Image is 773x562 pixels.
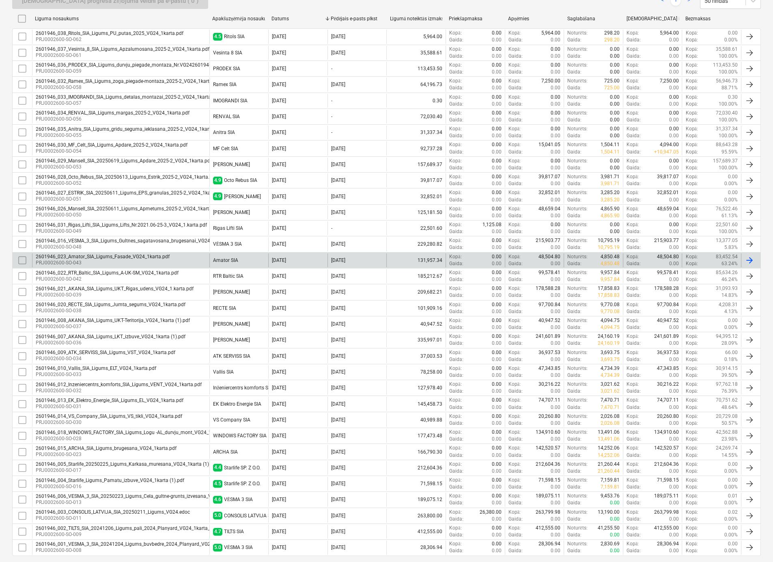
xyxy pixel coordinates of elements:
p: 0.00 [551,53,560,60]
p: Gaida : [567,69,581,76]
p: 0.00 [551,94,560,101]
p: 0.00 [551,132,560,139]
p: 0.00 [492,180,502,187]
p: 5,964.00 [659,30,678,37]
p: Kopā : [508,110,521,117]
div: [DATE] [331,82,345,87]
p: Gaida : [508,180,523,187]
p: Kopā : [449,173,461,180]
p: 56,946.73 [716,78,738,84]
p: 7,250.00 [541,78,560,84]
p: Gaida : [627,69,641,76]
p: 0.00 [492,149,502,156]
p: Kopā : [685,158,698,164]
p: 0.00 [492,30,502,37]
p: 0.00 [551,180,560,187]
div: IMOGRANDI SIA [213,98,248,104]
p: Gaida : [449,84,463,91]
p: Gaida : [449,69,463,76]
div: [DATE] [331,34,345,39]
div: Apakšuzņēmēja nosaukums [212,16,265,22]
div: 212,604.36 [386,461,446,475]
p: Kopā : [508,94,521,101]
p: Kopā : [685,164,698,171]
p: Kopā : [449,78,461,84]
p: Kopā : [508,78,521,84]
p: Gaida : [449,149,463,156]
p: Kopā : [627,62,639,69]
p: 4,094.00 [659,141,678,148]
p: 0.00 [492,62,502,69]
p: Kopā : [449,158,461,164]
div: 209,682.21 [386,285,446,299]
p: 0.00 [610,62,620,69]
p: 100.00% [719,164,738,171]
div: 39,817.07 [386,173,446,187]
p: 39,817.07 [538,173,560,180]
div: Saglabāšana [567,16,620,22]
div: 71,598.15 [386,477,446,491]
div: 35,588.61 [386,46,446,60]
p: Gaida : [508,149,523,156]
div: 2601946_037_Vesinta_8_SIA_Ligums_Apzalumosana_2025-2_VG24_1karta.pdf [36,46,209,52]
div: 263,800.00 [386,509,446,523]
p: 39,817.07 [657,173,678,180]
p: Kopā : [685,125,698,132]
p: Kopā : [685,30,698,37]
p: Kopā : [449,110,461,117]
div: 28,306.94 [386,540,446,554]
p: 0.00 [669,180,678,187]
p: 72,030.40 [716,110,738,117]
div: 2601946_036_PRODEX_SIA_Ligums_durvju_piegade_montaza_Nr.VG242601946036_VG24_1.karta.pdf [36,62,261,68]
p: 100.00% [719,101,738,108]
p: Kopā : [627,141,639,148]
div: Bezmaksas [685,16,738,22]
p: Kopā : [449,125,461,132]
p: 0.00 [492,101,502,108]
div: [DATE] [272,34,286,39]
div: Līgumā noteiktās izmaksas [390,16,443,22]
p: 0.00 [551,37,560,43]
p: Noturēts : [567,62,587,69]
p: Noturēts : [567,125,587,132]
p: Gaida : [567,132,581,139]
p: PRJ0002600-SO-056 [36,116,189,123]
p: 35,588.61 [716,46,738,53]
div: - [331,114,332,119]
p: Kopā : [685,132,698,139]
p: 0.00 [610,158,620,164]
p: 0.00 [669,117,678,123]
p: 0.00 [551,69,560,76]
p: Kopā : [685,78,698,84]
p: Noturēts : [567,173,587,180]
p: 0.00% [724,37,738,43]
div: 2601946_028_Octo_Rebus_SIA_20250613_Ligums_Estrik_2025-2_VG24_1karta.pdf [36,174,217,180]
span: 4.5 [213,33,222,41]
p: Gaida : [627,84,641,91]
p: 0.00 [669,158,678,164]
div: [DATE] [272,114,286,119]
p: Gaida : [449,180,463,187]
div: 5,964.00 [386,30,446,43]
p: Gaida : [627,149,641,156]
p: Kopā : [627,94,639,101]
p: Gaida : [508,132,523,139]
p: Gaida : [449,117,463,123]
p: 0.00 [492,53,502,60]
p: 88,643.28 [716,141,738,148]
p: 0.00 [551,164,560,171]
p: 0.00 [492,84,502,91]
p: PRJ0002600-SO-061 [36,52,209,59]
div: 32,852.01 [386,189,446,203]
p: Kopā : [627,78,639,84]
p: Noturēts : [567,141,587,148]
p: Kopā : [685,180,698,187]
div: 40,947.52 [386,317,446,331]
p: Gaida : [567,149,581,156]
p: 31,337.34 [716,125,738,132]
div: 131,957.34 [386,253,446,267]
div: 166,790.30 [386,445,446,458]
p: Kopā : [685,141,698,148]
p: 0.00 [610,53,620,60]
p: 3,981.71 [601,180,620,187]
